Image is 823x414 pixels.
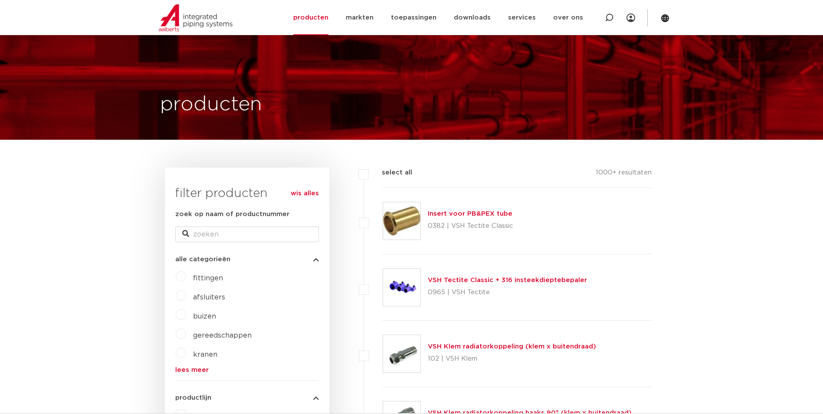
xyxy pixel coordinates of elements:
[383,202,420,240] img: Thumbnail for Insert voor PB&PEX tube
[160,91,262,118] h1: producten
[428,277,587,283] a: VSH Tectite Classic + 316 insteekdieptebepaler
[175,394,319,401] button: productlijn
[175,227,319,242] input: zoeken
[596,168,652,181] p: 1000+ resultaten
[428,352,596,366] p: 102 | VSH Klem
[369,168,412,178] label: select all
[175,394,211,401] span: productlijn
[175,256,230,263] span: alle categorieën
[383,335,420,372] img: Thumbnail for VSH Klem radiatorkoppeling (klem x buitendraad)
[175,209,289,220] label: zoek op naam of productnummer
[193,294,225,301] a: afsluiters
[291,188,319,199] a: wis alles
[428,210,512,217] a: Insert voor PB&PEX tube
[428,286,587,299] p: 0965 | VSH Tectite
[428,219,513,233] p: 0382 | VSH Tectite Classic
[383,269,420,306] img: Thumbnail for VSH Tectite Classic + 316 insteekdieptebepaler
[175,367,319,373] a: lees meer
[175,256,319,263] button: alle categorieën
[193,351,217,358] a: kranen
[428,343,596,350] a: VSH Klem radiatorkoppeling (klem x buitendraad)
[175,185,319,202] h3: filter producten
[193,275,223,282] a: fittingen
[193,332,252,339] a: gereedschappen
[193,313,216,320] a: buizen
